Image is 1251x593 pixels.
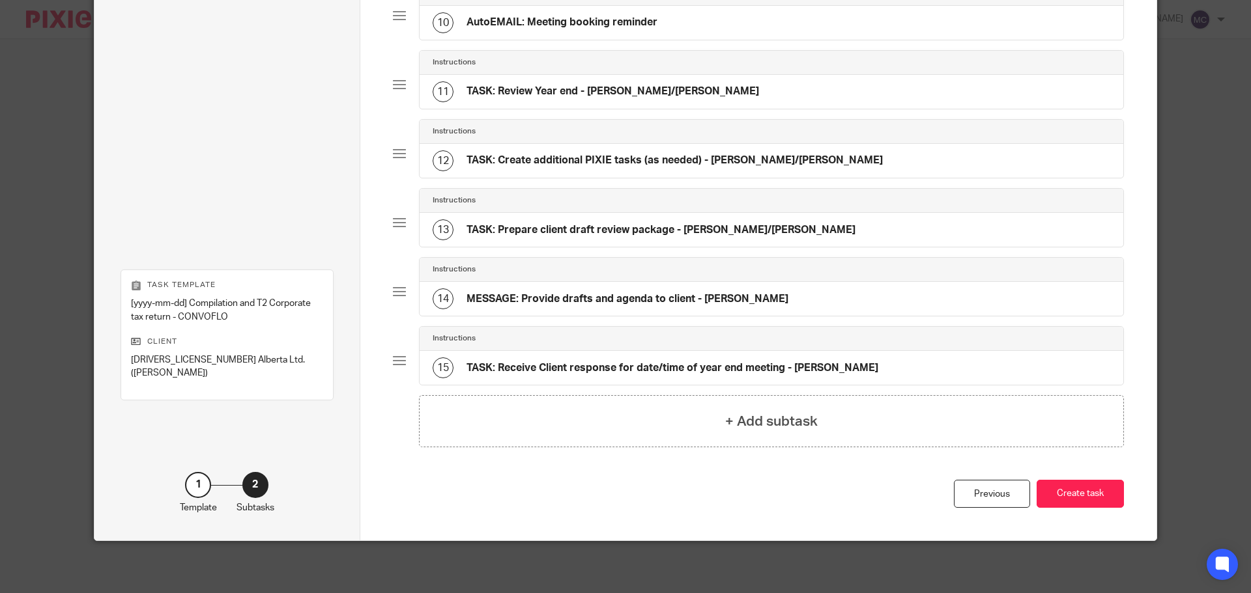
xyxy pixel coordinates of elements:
h4: Instructions [433,57,476,68]
h4: Instructions [433,195,476,206]
div: 10 [433,12,453,33]
h4: TASK: Receive Client response for date/time of year end meeting - [PERSON_NAME] [467,361,878,375]
div: 1 [185,472,211,498]
div: 13 [433,219,453,240]
div: Previous [954,480,1030,508]
h4: TASK: Review Year end - [PERSON_NAME]/[PERSON_NAME] [467,85,759,98]
button: Create task [1037,480,1124,508]
p: [DRIVERS_LICENSE_NUMBER] Alberta Ltd. ([PERSON_NAME]) [131,353,323,380]
h4: Instructions [433,333,476,344]
p: Subtasks [237,501,274,514]
div: 15 [433,357,453,378]
h4: MESSAGE: Provide drafts and agenda to client - [PERSON_NAME] [467,292,788,306]
h4: AutoEMAIL: Meeting booking reminder [467,16,657,29]
div: 14 [433,288,453,309]
div: 2 [242,472,268,498]
p: Task template [131,280,323,290]
p: Client [131,337,323,347]
h4: + Add subtask [725,411,818,432]
div: 12 [433,150,453,171]
div: 11 [433,81,453,102]
p: [yyyy-mm-dd] Compilation and T2 Corporate tax return - CONVOFLO [131,297,323,324]
h4: Instructions [433,126,476,137]
p: Template [180,501,217,514]
h4: Instructions [433,264,476,275]
h4: TASK: Prepare client draft review package - [PERSON_NAME]/[PERSON_NAME] [467,223,856,237]
h4: TASK: Create additional PIXIE tasks (as needed) - [PERSON_NAME]/[PERSON_NAME] [467,154,883,167]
